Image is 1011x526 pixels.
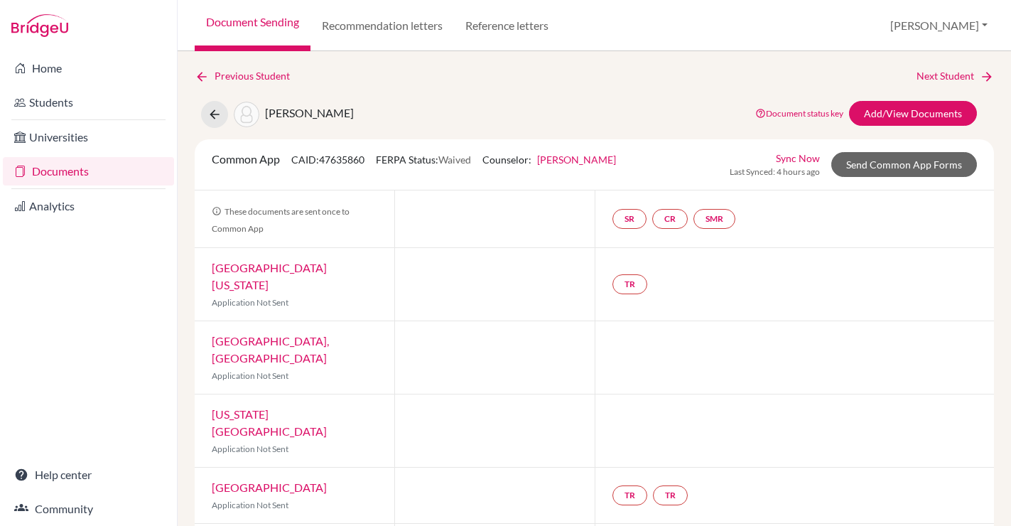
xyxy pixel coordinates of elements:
a: Help center [3,461,174,489]
span: Waived [438,154,471,166]
a: [GEOGRAPHIC_DATA] [212,481,327,494]
span: Last Synced: 4 hours ago [730,166,820,178]
a: [PERSON_NAME] [537,154,616,166]
a: Universities [3,123,174,151]
a: TR [612,274,647,294]
span: Common App [212,152,280,166]
span: These documents are sent once to Common App [212,206,350,234]
a: Home [3,54,174,82]
a: [GEOGRAPHIC_DATA][US_STATE] [212,261,327,291]
a: Documents [3,157,174,186]
a: Sync Now [776,151,820,166]
span: Application Not Sent [212,297,288,308]
a: [GEOGRAPHIC_DATA], [GEOGRAPHIC_DATA] [212,334,329,365]
a: Document status key [755,108,843,119]
a: Send Common App Forms [831,152,977,177]
span: Application Not Sent [212,370,288,381]
a: TR [612,485,647,505]
a: CR [652,209,688,229]
span: Counselor: [482,154,616,166]
button: [PERSON_NAME] [884,12,994,39]
span: CAID: 47635860 [291,154,364,166]
span: [PERSON_NAME] [265,106,354,119]
a: Add/View Documents [849,101,977,126]
img: Bridge-U [11,14,68,37]
span: Application Not Sent [212,444,288,454]
a: TR [653,485,688,505]
a: Community [3,495,174,523]
a: [US_STATE][GEOGRAPHIC_DATA] [212,407,327,438]
a: Students [3,88,174,117]
span: FERPA Status: [376,154,471,166]
a: Analytics [3,192,174,220]
a: SMR [693,209,735,229]
a: Next Student [917,68,994,84]
a: Previous Student [195,68,301,84]
a: SR [612,209,647,229]
span: Application Not Sent [212,500,288,510]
